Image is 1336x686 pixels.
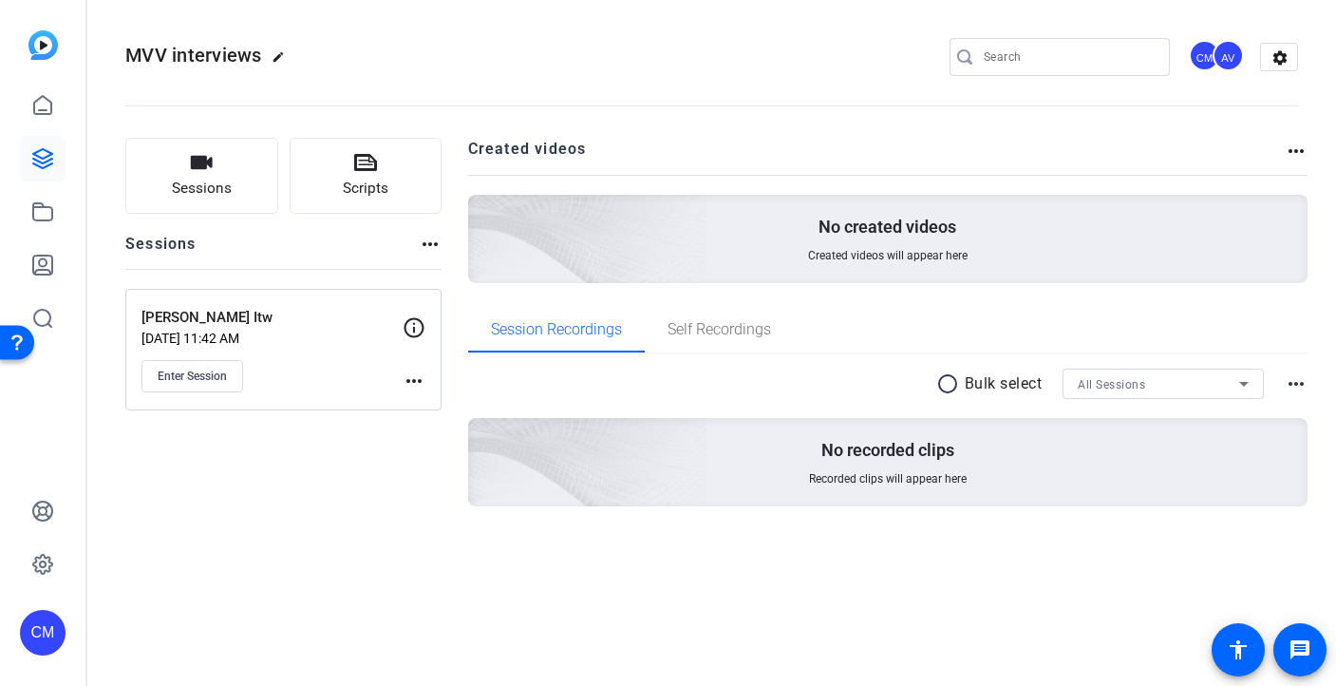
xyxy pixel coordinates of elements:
[125,138,278,214] button: Sessions
[668,322,771,337] span: Self Recordings
[141,307,403,329] p: [PERSON_NAME] Itw
[28,30,58,60] img: blue-gradient.svg
[1189,40,1220,71] div: CM
[1285,372,1308,395] mat-icon: more_horiz
[1078,378,1145,391] span: All Sessions
[809,471,967,486] span: Recorded clips will appear here
[1261,44,1299,72] mat-icon: settings
[172,178,232,200] span: Sessions
[125,233,197,269] h2: Sessions
[984,46,1155,68] input: Search
[491,322,622,337] span: Session Recordings
[419,233,442,256] mat-icon: more_horiz
[272,50,294,73] mat-icon: edit
[821,439,954,462] p: No recorded clips
[403,370,425,392] mat-icon: more_horiz
[290,138,442,214] button: Scripts
[1285,140,1308,162] mat-icon: more_horiz
[141,331,403,346] p: [DATE] 11:42 AM
[808,248,968,263] span: Created videos will appear here
[965,372,1043,395] p: Bulk select
[20,610,66,656] div: CM
[1227,638,1250,661] mat-icon: accessibility
[468,138,1286,175] h2: Created videos
[125,44,262,67] span: MVV interviews
[936,372,965,395] mat-icon: radio_button_unchecked
[1289,638,1311,661] mat-icon: message
[158,369,227,384] span: Enter Session
[819,216,956,238] p: No created videos
[255,230,708,642] img: embarkstudio-empty-session.png
[343,178,388,200] span: Scripts
[1213,40,1244,71] div: AV
[255,7,708,419] img: Creted videos background
[1189,40,1222,73] ngx-avatar: Carole Morris
[1213,40,1246,73] ngx-avatar: Adam Vicks
[141,360,243,392] button: Enter Session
